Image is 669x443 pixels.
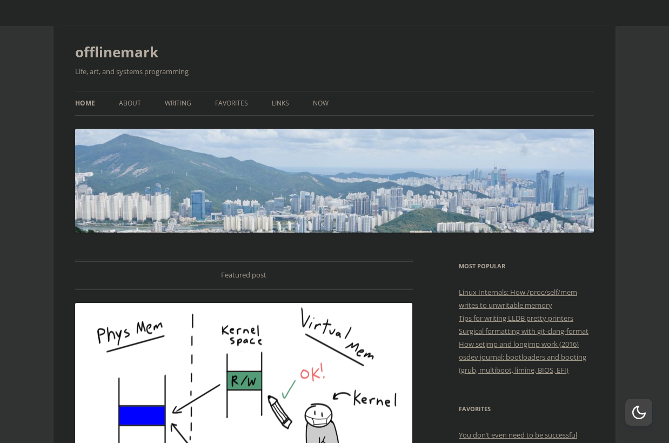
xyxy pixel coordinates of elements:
a: Links [272,91,289,115]
h2: Life, art, and systems programming [75,65,594,78]
a: Surgical formatting with git-clang-format [459,326,588,336]
a: You don’t even need to be successful [459,430,577,440]
a: offlinemark [75,39,158,65]
a: Writing [165,91,191,115]
a: How setjmp and longjmp work (2016) [459,339,579,349]
div: Featured post [75,260,413,290]
a: Now [313,91,329,115]
h3: Favorites [459,402,594,415]
h3: Most Popular [459,260,594,273]
img: offlinemark [75,129,594,232]
a: Tips for writing LLDB pretty printers [459,313,573,323]
a: Favorites [215,91,248,115]
a: Home [75,91,95,115]
a: About [119,91,141,115]
a: osdev journal: bootloaders and booting (grub, multiboot, limine, BIOS, EFI) [459,352,586,375]
a: Linux Internals: How /proc/self/mem writes to unwritable memory [459,287,577,310]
